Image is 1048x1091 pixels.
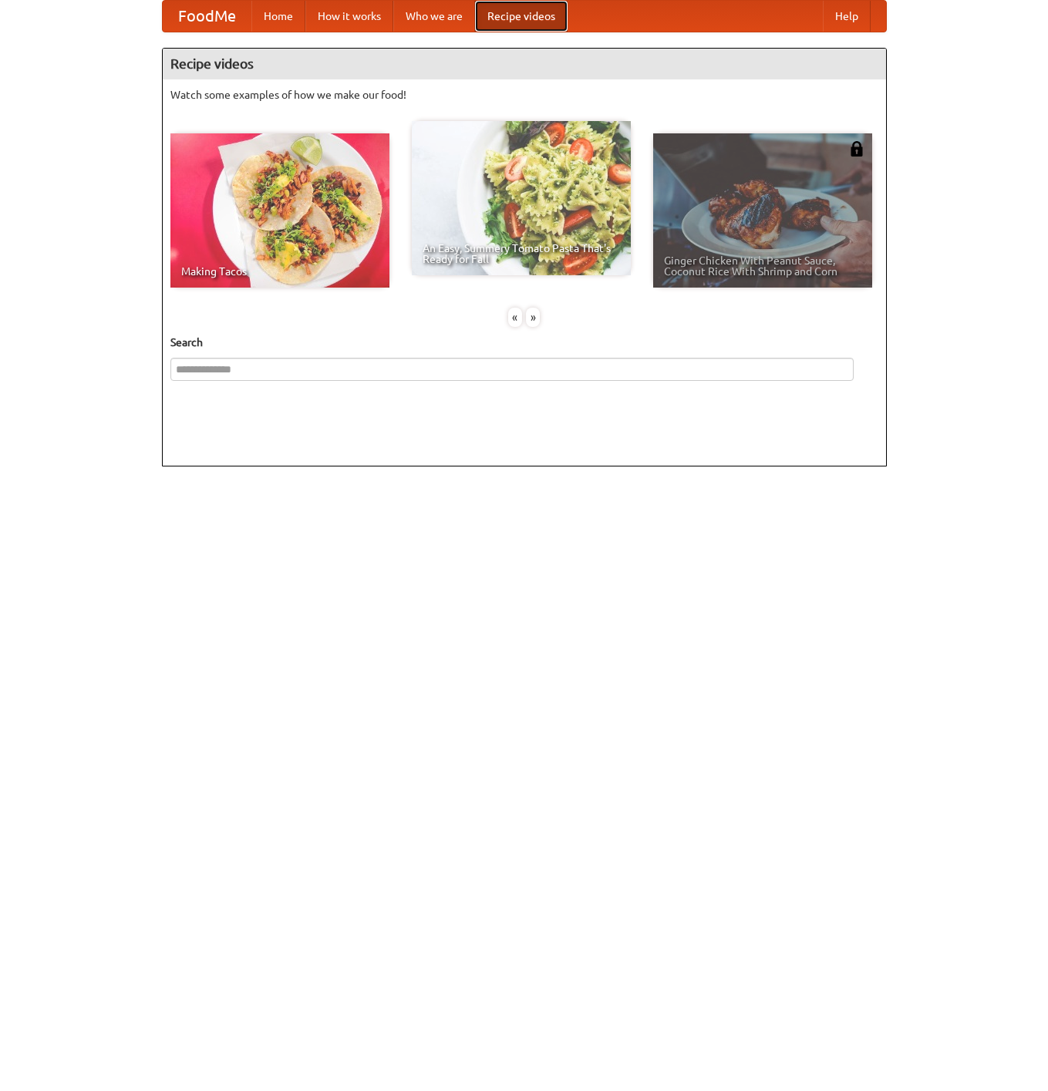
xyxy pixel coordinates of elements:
a: Who we are [393,1,475,32]
a: Making Tacos [170,133,389,288]
a: An Easy, Summery Tomato Pasta That's Ready for Fall [412,121,631,275]
a: FoodMe [163,1,251,32]
h4: Recipe videos [163,49,886,79]
div: « [508,308,522,327]
a: How it works [305,1,393,32]
span: Making Tacos [181,266,379,277]
span: An Easy, Summery Tomato Pasta That's Ready for Fall [423,243,620,264]
a: Recipe videos [475,1,568,32]
p: Watch some examples of how we make our food! [170,87,878,103]
div: » [526,308,540,327]
a: Help [823,1,871,32]
img: 483408.png [849,141,864,157]
h5: Search [170,335,878,350]
a: Home [251,1,305,32]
